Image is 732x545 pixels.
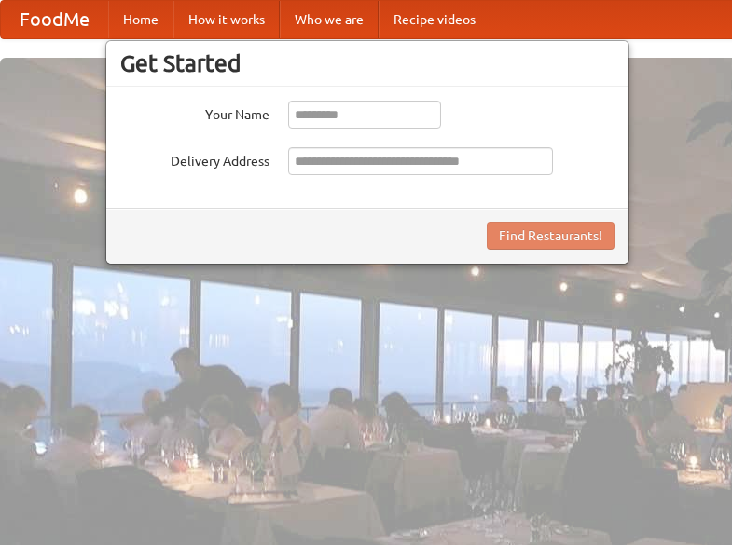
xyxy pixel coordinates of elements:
[108,1,173,38] a: Home
[120,101,269,124] label: Your Name
[280,1,379,38] a: Who we are
[379,1,490,38] a: Recipe videos
[173,1,280,38] a: How it works
[487,222,615,250] button: Find Restaurants!
[120,147,269,170] label: Delivery Address
[120,49,615,77] h3: Get Started
[1,1,108,38] a: FoodMe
